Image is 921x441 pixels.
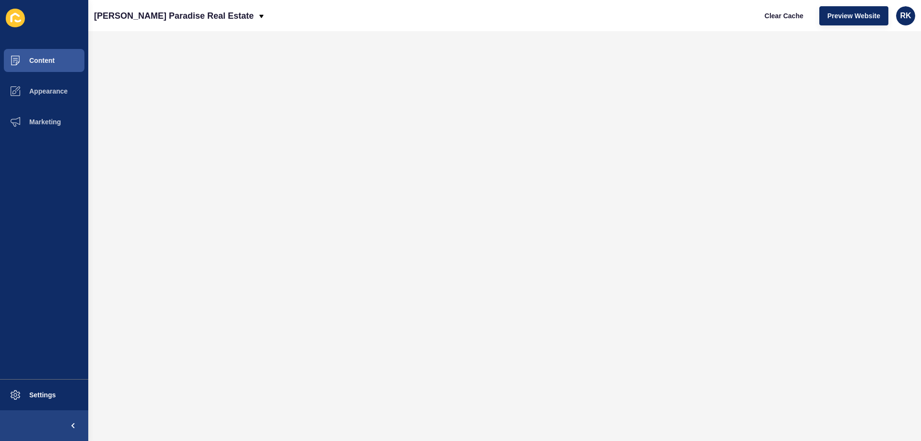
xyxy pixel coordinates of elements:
button: Clear Cache [756,6,812,25]
span: RK [900,11,911,21]
p: [PERSON_NAME] Paradise Real Estate [94,4,254,28]
button: Preview Website [819,6,888,25]
span: Preview Website [827,11,880,21]
span: Clear Cache [765,11,803,21]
